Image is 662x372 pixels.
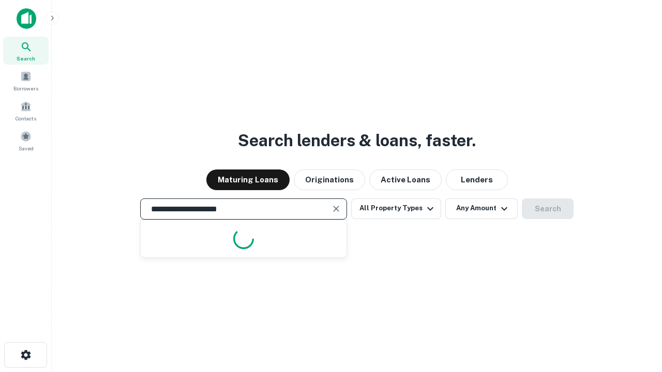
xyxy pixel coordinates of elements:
[206,169,290,190] button: Maturing Loans
[17,54,35,63] span: Search
[294,169,365,190] button: Originations
[16,114,36,122] span: Contacts
[3,67,49,95] a: Borrowers
[238,128,476,153] h3: Search lenders & loans, faster.
[19,144,34,152] span: Saved
[446,169,508,190] button: Lenders
[13,84,38,92] span: Borrowers
[3,37,49,65] a: Search
[351,198,441,219] button: All Property Types
[3,97,49,125] a: Contacts
[17,8,36,29] img: capitalize-icon.png
[329,202,343,216] button: Clear
[3,127,49,154] a: Saved
[369,169,442,190] button: Active Loans
[610,289,662,339] iframe: Chat Widget
[445,198,518,219] button: Any Amount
